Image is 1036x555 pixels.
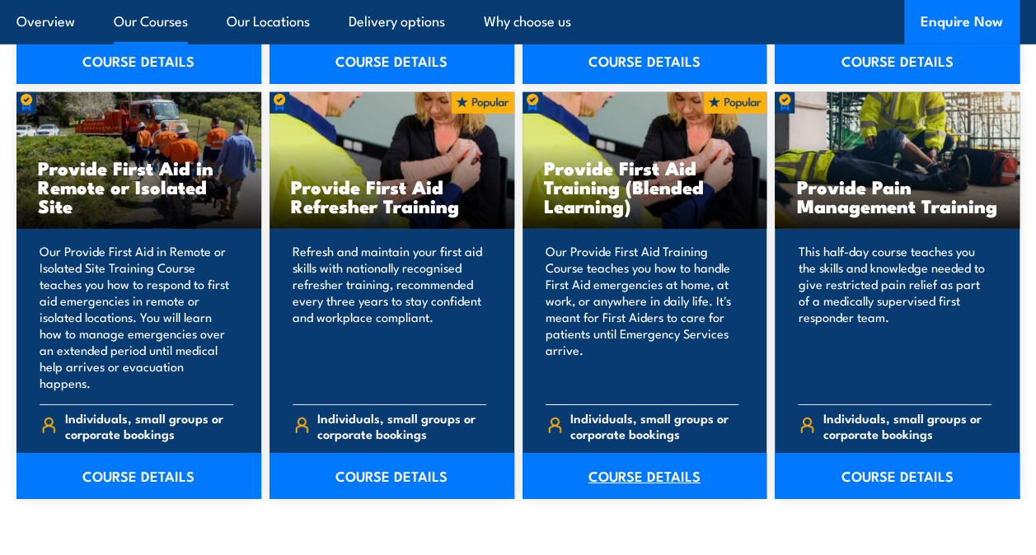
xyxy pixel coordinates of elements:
p: Our Provide First Aid Training Course teaches you how to handle First Aid emergencies at home, at... [546,243,739,391]
p: Our Provide First Aid in Remote or Isolated Site Training Course teaches you how to respond to fi... [40,243,233,391]
a: COURSE DETAILS [775,38,1020,84]
a: COURSE DETAILS [16,453,261,499]
h3: Provide First Aid Training (Blended Learning) [544,158,746,215]
span: Individuals, small groups or corporate bookings [317,410,485,441]
a: COURSE DETAILS [523,453,767,499]
h3: Provide Pain Management Training [796,177,998,215]
a: COURSE DETAILS [270,38,514,84]
span: Individuals, small groups or corporate bookings [65,410,233,441]
a: COURSE DETAILS [270,453,514,499]
p: Refresh and maintain your first aid skills with nationally recognised refresher training, recomme... [293,243,486,391]
a: COURSE DETAILS [523,38,767,84]
a: COURSE DETAILS [16,38,261,84]
a: COURSE DETAILS [775,453,1020,499]
span: Individuals, small groups or corporate bookings [570,410,738,441]
span: Individuals, small groups or corporate bookings [823,410,991,441]
h3: Provide First Aid in Remote or Isolated Site [38,158,240,215]
h3: Provide First Aid Refresher Training [291,177,493,215]
p: This half-day course teaches you the skills and knowledge needed to give restricted pain relief a... [798,243,991,391]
